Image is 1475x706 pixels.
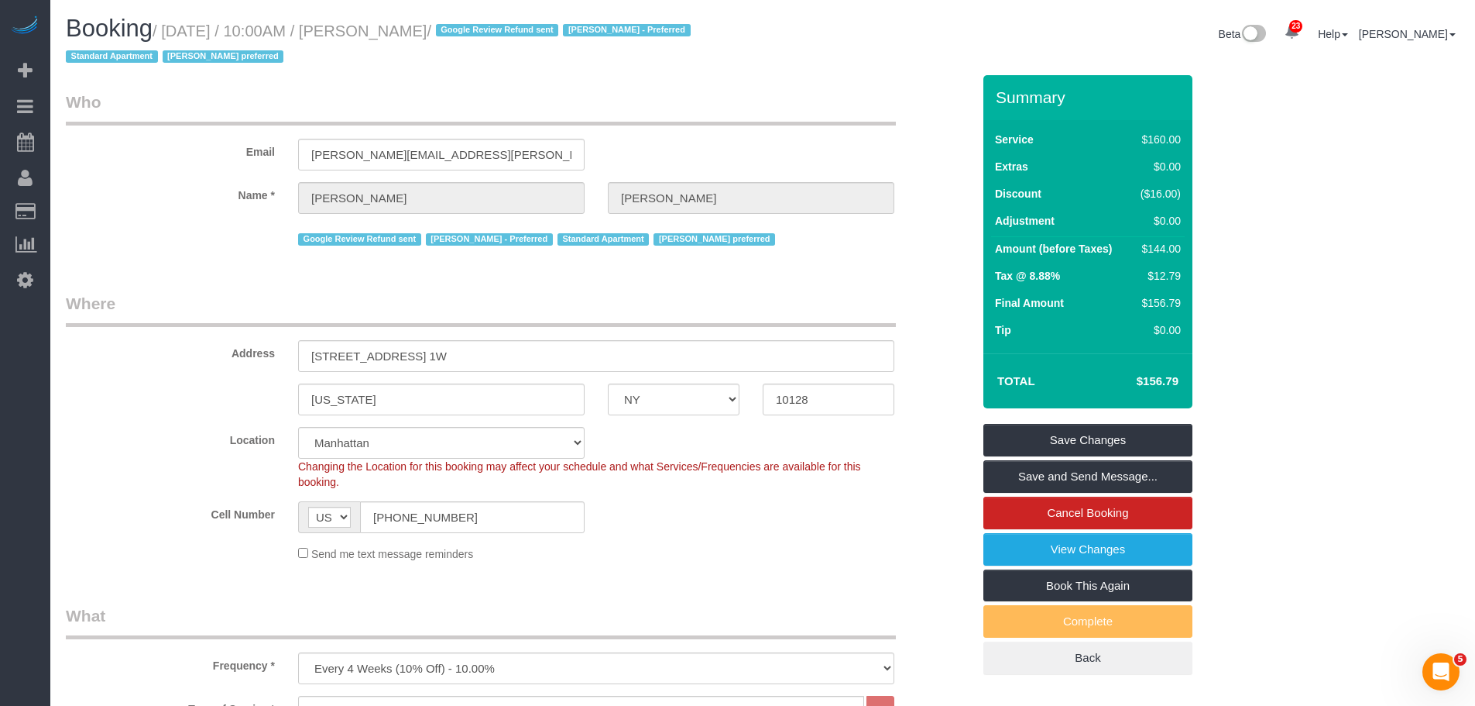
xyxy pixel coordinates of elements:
small: / [DATE] / 10:00AM / [PERSON_NAME] [66,22,695,66]
a: Save and Send Message... [983,460,1192,493]
img: New interface [1240,25,1266,45]
label: Cell Number [54,501,286,522]
h4: $156.79 [1090,375,1178,388]
div: $0.00 [1134,213,1181,229]
span: Google Review Refund sent [298,233,421,246]
span: 5 [1454,653,1466,666]
label: Frequency * [54,653,286,673]
input: First Name [298,182,585,214]
input: Last Name [608,182,894,214]
input: Email [298,139,585,170]
div: $156.79 [1134,295,1181,311]
span: Google Review Refund sent [436,24,559,36]
label: Tip [995,322,1011,338]
a: Beta [1219,28,1267,40]
a: Cancel Booking [983,497,1192,529]
input: Cell Number [360,501,585,533]
label: Address [54,340,286,361]
span: [PERSON_NAME] preferred [163,50,284,63]
span: [PERSON_NAME] - Preferred [426,233,553,246]
iframe: Intercom live chat [1422,653,1460,691]
a: Back [983,642,1192,674]
label: Location [54,427,286,448]
div: $0.00 [1134,322,1181,338]
a: Save Changes [983,424,1192,456]
a: Book This Again [983,570,1192,602]
span: Send me text message reminders [311,548,473,560]
span: 23 [1289,20,1302,33]
label: Tax @ 8.88% [995,268,1060,284]
div: $160.00 [1134,132,1181,147]
label: Adjustment [995,213,1055,229]
h3: Summary [996,88,1185,106]
div: $144.00 [1134,241,1181,257]
input: Zip Code [763,384,894,415]
span: Standard Apartment [66,50,158,63]
label: Amount (before Taxes) [995,241,1112,257]
label: Discount [995,186,1041,201]
div: $0.00 [1134,159,1181,174]
a: [PERSON_NAME] [1359,28,1456,40]
span: Changing the Location for this booking may affect your schedule and what Services/Frequencies are... [298,460,861,488]
label: Final Amount [995,295,1064,311]
a: 23 [1277,15,1307,50]
label: Service [995,132,1034,147]
legend: What [66,604,896,639]
span: [PERSON_NAME] - Preferred [563,24,690,36]
span: [PERSON_NAME] preferred [653,233,775,246]
label: Email [54,139,286,160]
legend: Where [66,292,896,327]
legend: Who [66,91,896,126]
div: ($16.00) [1134,186,1181,201]
label: Extras [995,159,1028,174]
label: Name * [54,182,286,203]
img: Automaid Logo [9,15,40,37]
span: Standard Apartment [557,233,650,246]
span: Booking [66,15,153,42]
div: $12.79 [1134,268,1181,284]
a: View Changes [983,533,1192,566]
a: Help [1318,28,1348,40]
strong: Total [997,374,1035,387]
input: City [298,384,585,415]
